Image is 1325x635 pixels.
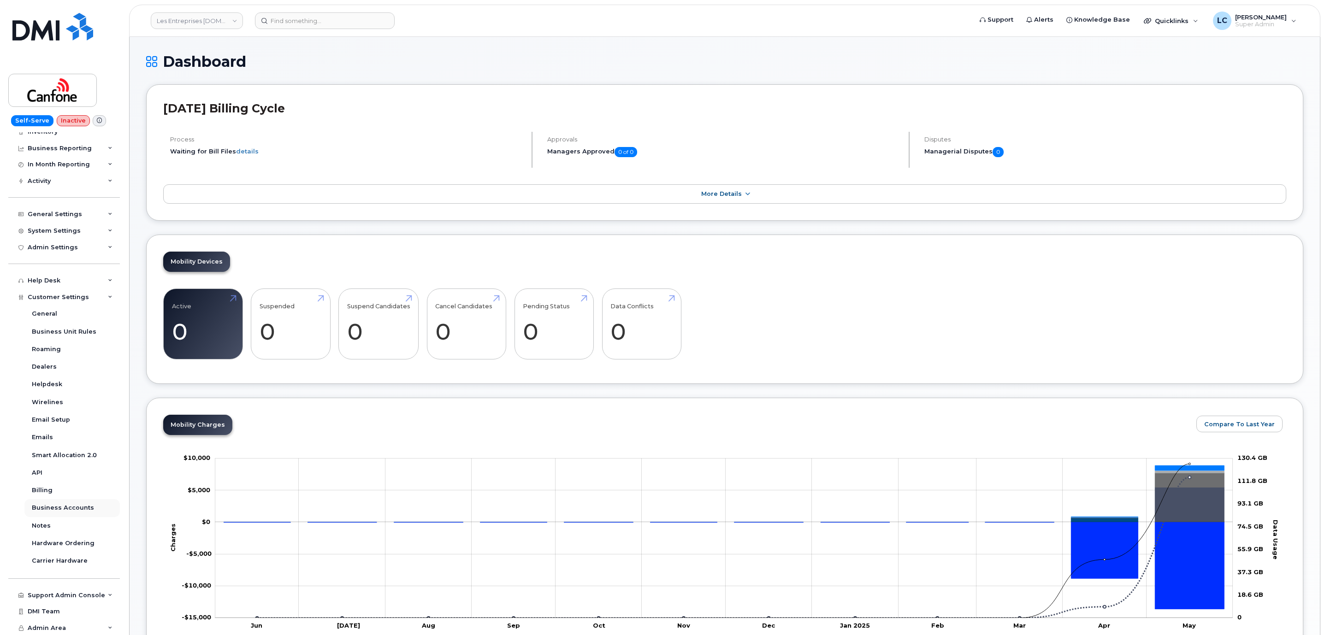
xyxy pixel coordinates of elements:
[523,294,585,354] a: Pending Status 0
[762,622,775,629] tspan: Dec
[163,415,232,435] a: Mobility Charges
[163,101,1286,115] h2: [DATE] Billing Cycle
[1196,416,1283,432] button: Compare To Last Year
[924,136,1286,143] h4: Disputes
[260,294,322,354] a: Suspended 0
[170,136,524,143] h4: Process
[547,136,901,143] h4: Approvals
[507,622,520,629] tspan: Sep
[337,622,360,629] tspan: [DATE]
[1272,520,1279,559] tspan: Data Usage
[1013,622,1026,629] tspan: Mar
[183,454,210,462] g: $0
[1237,568,1263,576] tspan: 37.3 GB
[182,614,211,621] tspan: -$15,000
[701,190,742,197] span: More Details
[186,550,212,557] g: $0
[593,622,605,629] tspan: Oct
[224,488,1224,523] g: Cancellation
[169,523,177,552] tspan: Charges
[1237,614,1242,621] tspan: 0
[182,582,211,589] tspan: -$10,000
[251,622,262,629] tspan: Jun
[224,466,1224,523] g: QST
[1237,500,1263,507] tspan: 93.1 GB
[347,294,410,354] a: Suspend Candidates 0
[182,614,211,621] g: $0
[610,294,673,354] a: Data Conflicts 0
[1237,591,1263,598] tspan: 18.6 GB
[1237,545,1263,553] tspan: 55.9 GB
[188,486,210,494] tspan: $5,000
[172,294,234,354] a: Active 0
[435,294,497,354] a: Cancel Candidates 0
[183,454,210,462] tspan: $10,000
[993,147,1004,157] span: 0
[931,622,944,629] tspan: Feb
[202,518,210,525] tspan: $0
[547,147,901,157] h5: Managers Approved
[615,147,637,157] span: 0 of 0
[1237,454,1267,462] tspan: 130.4 GB
[146,53,1303,70] h1: Dashboard
[186,550,212,557] tspan: -$5,000
[1183,622,1196,629] tspan: May
[236,147,259,155] a: details
[1237,523,1263,530] tspan: 74.5 GB
[421,622,435,629] tspan: Aug
[163,252,230,272] a: Mobility Devices
[1098,622,1110,629] tspan: Apr
[1237,477,1267,484] tspan: 111.8 GB
[170,147,524,156] li: Waiting for Bill Files
[840,622,870,629] tspan: Jan 2025
[677,622,690,629] tspan: Nov
[224,523,1224,609] g: Credits
[1204,420,1275,429] span: Compare To Last Year
[182,582,211,589] g: $0
[924,147,1286,157] h5: Managerial Disputes
[188,486,210,494] g: $0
